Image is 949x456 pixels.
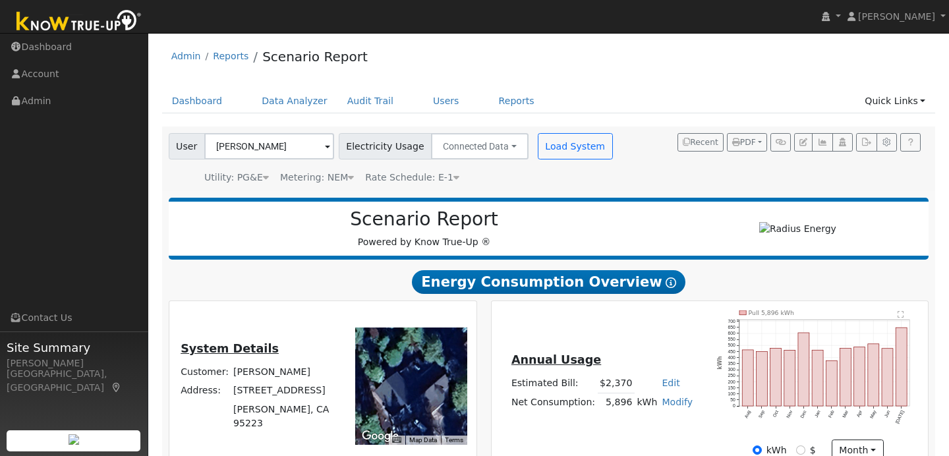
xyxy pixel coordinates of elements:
[489,89,544,113] a: Reports
[742,350,753,406] rect: onclick=""
[756,352,767,407] rect: onclick=""
[759,222,836,236] img: Radius Energy
[231,400,341,432] td: [PERSON_NAME], CA 95223
[10,7,148,37] img: Know True-Up
[728,343,735,348] text: 500
[179,382,231,400] td: Address:
[392,436,401,445] button: Keyboard shortcuts
[162,89,233,113] a: Dashboard
[728,361,735,366] text: 350
[727,133,767,152] button: PDF
[431,133,529,159] button: Connected Data
[796,445,805,455] input: $
[784,350,795,406] rect: onclick=""
[733,403,735,408] text: 0
[445,436,463,443] a: Terms (opens in new tab)
[840,349,851,407] rect: onclick=""
[181,342,279,355] u: System Details
[728,391,735,396] text: 100
[213,51,248,61] a: Reports
[204,133,334,159] input: Select a User
[252,89,337,113] a: Data Analyzer
[728,319,735,324] text: 700
[365,172,459,183] span: Alias: HE1
[359,428,402,445] a: Open this area in Google Maps (opens a new window)
[728,325,735,329] text: 650
[204,171,269,185] div: Utility: PG&E
[598,393,635,412] td: 5,896
[869,409,878,420] text: May
[182,208,666,231] h2: Scenario Report
[799,409,807,418] text: Dec
[231,363,341,382] td: [PERSON_NAME]
[728,374,735,378] text: 250
[856,409,864,418] text: Apr
[409,436,437,445] button: Map Data
[812,133,832,152] button: Multi-Series Graph
[828,410,835,419] text: Feb
[743,410,751,420] text: Aug
[666,277,676,288] i: Show Help
[280,171,354,185] div: Metering: NEM
[728,380,735,384] text: 200
[856,133,877,152] button: Export Interval Data
[730,397,735,402] text: 50
[359,428,402,445] img: Google
[677,133,724,152] button: Recent
[179,363,231,382] td: Customer:
[770,349,782,407] rect: onclick=""
[111,382,123,393] a: Map
[812,350,823,406] rect: onclick=""
[786,409,793,418] text: Nov
[728,355,735,360] text: 400
[728,349,735,354] text: 450
[749,309,794,316] text: Pull 5,896 kWh
[635,393,660,412] td: kWh
[412,270,685,294] span: Energy Consumption Overview
[772,410,779,418] text: Oct
[716,356,723,370] text: kWh
[337,89,403,113] a: Audit Trail
[858,11,935,22] span: [PERSON_NAME]
[598,374,635,393] td: $2,370
[511,353,601,366] u: Annual Usage
[877,133,897,152] button: Settings
[728,385,735,390] text: 150
[814,410,821,418] text: Jan
[728,331,735,335] text: 600
[868,344,879,406] rect: onclick=""
[757,410,765,420] text: Sep
[169,133,205,159] span: User
[509,374,597,393] td: Estimated Bill:
[728,337,735,341] text: 550
[884,410,891,418] text: Jun
[171,51,201,61] a: Admin
[900,133,921,152] a: Help Link
[753,445,762,455] input: kWh
[855,89,935,113] a: Quick Links
[798,333,809,406] rect: onclick=""
[7,339,141,356] span: Site Summary
[895,410,906,425] text: [DATE]
[662,378,679,388] a: Edit
[509,393,597,412] td: Net Consumption:
[882,349,893,406] rect: onclick=""
[538,133,613,159] button: Load System
[770,133,791,152] button: Generate Report Link
[898,310,904,318] text: 
[662,397,693,407] a: Modify
[7,367,141,395] div: [GEOGRAPHIC_DATA], [GEOGRAPHIC_DATA]
[175,208,674,249] div: Powered by Know True-Up ®
[794,133,813,152] button: Edit User
[339,133,432,159] span: Electricity Usage
[854,347,865,407] rect: onclick=""
[262,49,368,65] a: Scenario Report
[69,434,79,445] img: retrieve
[423,89,469,113] a: Users
[7,356,141,370] div: [PERSON_NAME]
[728,367,735,372] text: 300
[826,360,837,406] rect: onclick=""
[842,409,849,418] text: Mar
[896,328,907,406] rect: onclick=""
[832,133,853,152] button: Login As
